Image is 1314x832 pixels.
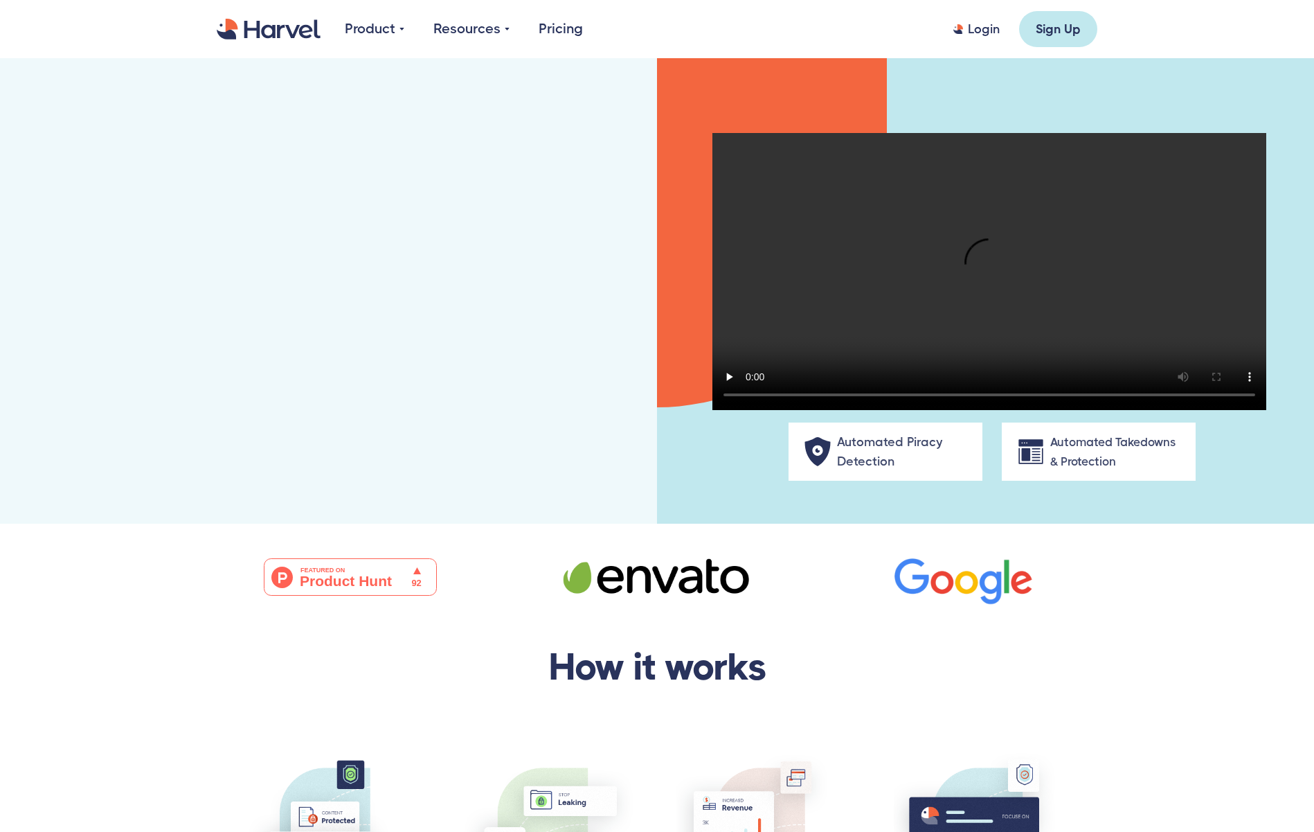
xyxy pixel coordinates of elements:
[1036,21,1081,37] div: Sign Up
[563,558,750,596] img: Automated Envato Copyright Protection - Harvel.io
[264,558,437,596] img: Harvel - Copyright protection for next-gen creators | Product Hunt
[539,19,583,39] a: Pricing
[1019,11,1097,47] a: Sign Up
[837,432,963,471] div: Automated Piracy Detection
[548,648,765,686] h2: How it works
[433,19,510,39] div: Resources
[433,19,501,39] div: Resources
[1050,432,1176,471] div: Automated Takedowns & Protection
[894,558,1033,605] img: Automated Google DMCA Copyright Protection - Harvel.io
[345,19,404,39] div: Product
[953,21,1000,37] a: Login
[968,21,1000,37] div: Login
[345,19,395,39] div: Product
[217,19,321,40] a: home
